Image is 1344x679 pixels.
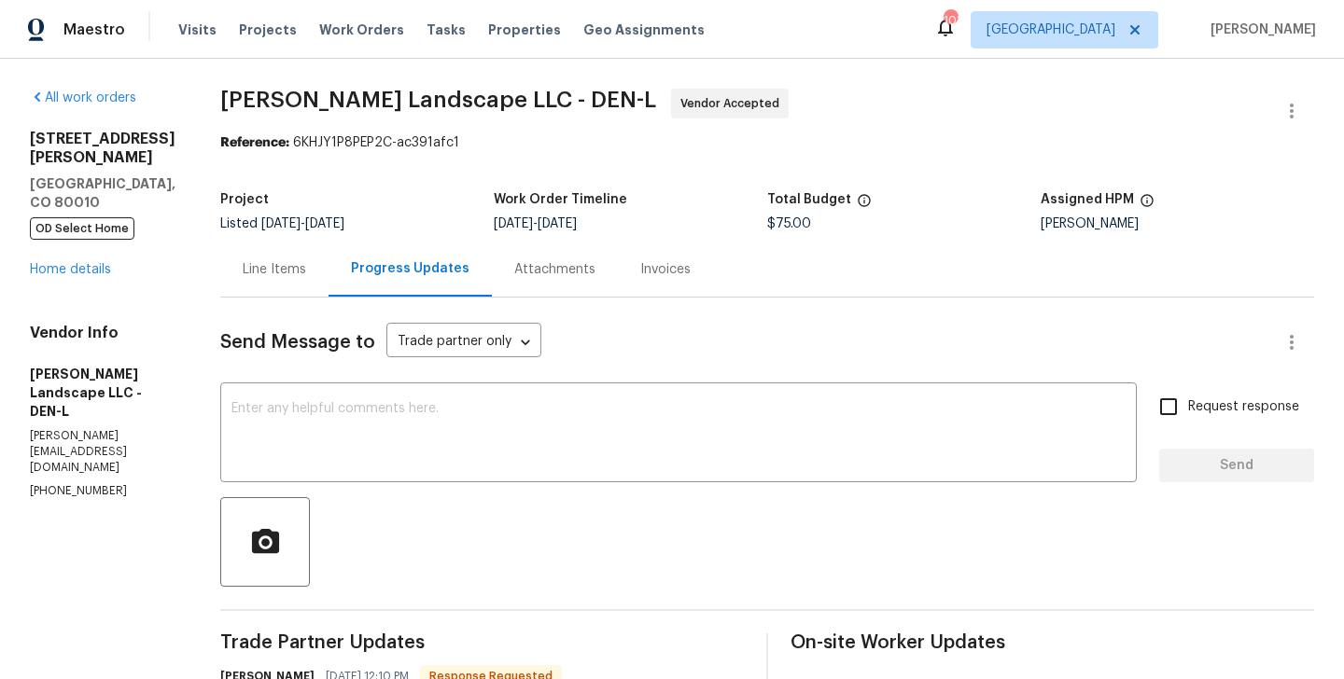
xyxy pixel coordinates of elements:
span: - [494,217,577,230]
span: Request response [1188,397,1299,417]
span: The total cost of line items that have been proposed by Opendoor. This sum includes line items th... [857,193,872,217]
span: Visits [178,21,217,39]
span: Vendor Accepted [680,94,787,113]
span: Projects [239,21,297,39]
span: [DATE] [261,217,301,230]
span: Trade Partner Updates [220,633,744,652]
div: Line Items [243,260,306,279]
h5: [GEOGRAPHIC_DATA], CO 80010 [30,174,175,212]
b: Reference: [220,136,289,149]
span: OD Select Home [30,217,134,240]
h5: Assigned HPM [1041,193,1134,206]
h2: [STREET_ADDRESS][PERSON_NAME] [30,130,175,167]
span: [DATE] [538,217,577,230]
span: The hpm assigned to this work order. [1140,193,1155,217]
div: 103 [944,11,957,30]
span: On-site Worker Updates [791,633,1314,652]
span: Listed [220,217,344,230]
span: Maestro [63,21,125,39]
h5: [PERSON_NAME] Landscape LLC - DEN-L [30,365,175,421]
span: Work Orders [319,21,404,39]
div: 6KHJY1P8PEP2C-ac391afc1 [220,133,1314,152]
p: [PERSON_NAME][EMAIL_ADDRESS][DOMAIN_NAME] [30,428,175,476]
span: Tasks [427,23,466,36]
div: Invoices [640,260,691,279]
div: Progress Updates [351,259,469,278]
div: Attachments [514,260,595,279]
span: [DATE] [305,217,344,230]
div: Trade partner only [386,327,541,358]
a: All work orders [30,91,136,104]
span: Send Message to [220,333,375,352]
span: $75.00 [767,217,811,230]
h5: Total Budget [767,193,851,206]
a: Home details [30,263,111,276]
span: [GEOGRAPHIC_DATA] [987,21,1115,39]
h5: Project [220,193,269,206]
h5: Work Order Timeline [494,193,627,206]
p: [PHONE_NUMBER] [30,483,175,499]
span: Properties [488,21,561,39]
span: [DATE] [494,217,533,230]
h4: Vendor Info [30,324,175,342]
span: [PERSON_NAME] [1203,21,1316,39]
span: [PERSON_NAME] Landscape LLC - DEN-L [220,89,656,111]
div: [PERSON_NAME] [1041,217,1314,230]
span: Geo Assignments [583,21,705,39]
span: - [261,217,344,230]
